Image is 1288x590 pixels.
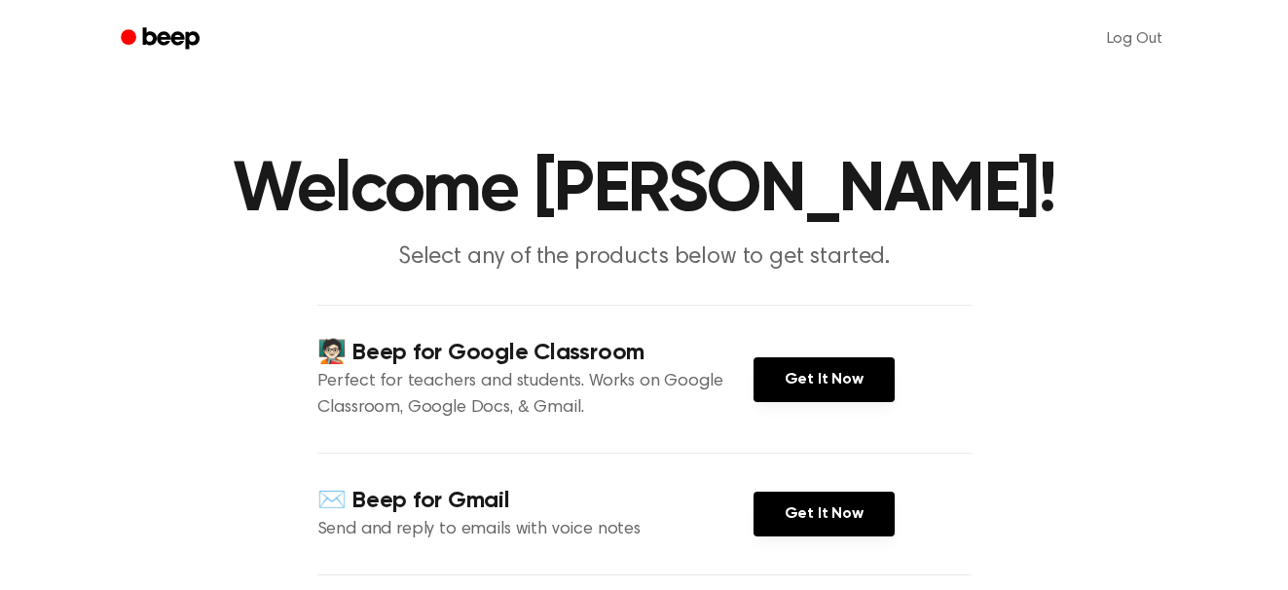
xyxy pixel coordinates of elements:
[317,517,754,543] p: Send and reply to emails with voice notes
[107,20,217,58] a: Beep
[146,156,1143,226] h1: Welcome [PERSON_NAME]!
[1087,16,1182,62] a: Log Out
[317,485,754,517] h4: ✉️ Beep for Gmail
[754,492,895,536] a: Get It Now
[754,357,895,402] a: Get It Now
[317,337,754,369] h4: 🧑🏻‍🏫 Beep for Google Classroom
[317,369,754,422] p: Perfect for teachers and students. Works on Google Classroom, Google Docs, & Gmail.
[271,241,1018,274] p: Select any of the products below to get started.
